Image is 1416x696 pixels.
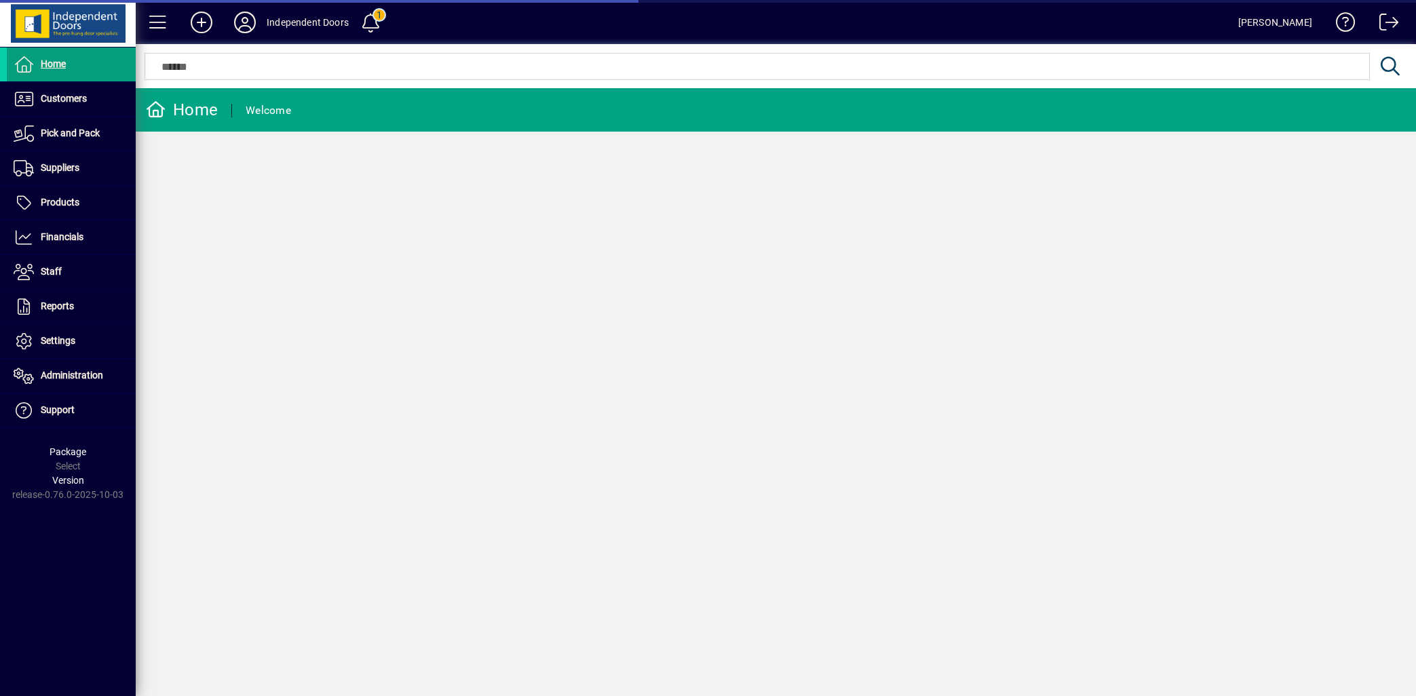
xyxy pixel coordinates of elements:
[41,370,103,381] span: Administration
[223,10,267,35] button: Profile
[1238,12,1312,33] div: [PERSON_NAME]
[180,10,223,35] button: Add
[41,266,62,277] span: Staff
[1369,3,1399,47] a: Logout
[7,151,136,185] a: Suppliers
[41,128,100,138] span: Pick and Pack
[52,475,84,486] span: Version
[50,446,86,457] span: Package
[41,301,74,311] span: Reports
[41,231,83,242] span: Financials
[41,93,87,104] span: Customers
[7,117,136,151] a: Pick and Pack
[246,100,291,121] div: Welcome
[41,58,66,69] span: Home
[7,359,136,393] a: Administration
[7,324,136,358] a: Settings
[7,255,136,289] a: Staff
[41,404,75,415] span: Support
[267,12,349,33] div: Independent Doors
[7,186,136,220] a: Products
[7,82,136,116] a: Customers
[41,197,79,208] span: Products
[7,220,136,254] a: Financials
[146,99,218,121] div: Home
[7,393,136,427] a: Support
[41,162,79,173] span: Suppliers
[41,335,75,346] span: Settings
[7,290,136,324] a: Reports
[1326,3,1356,47] a: Knowledge Base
